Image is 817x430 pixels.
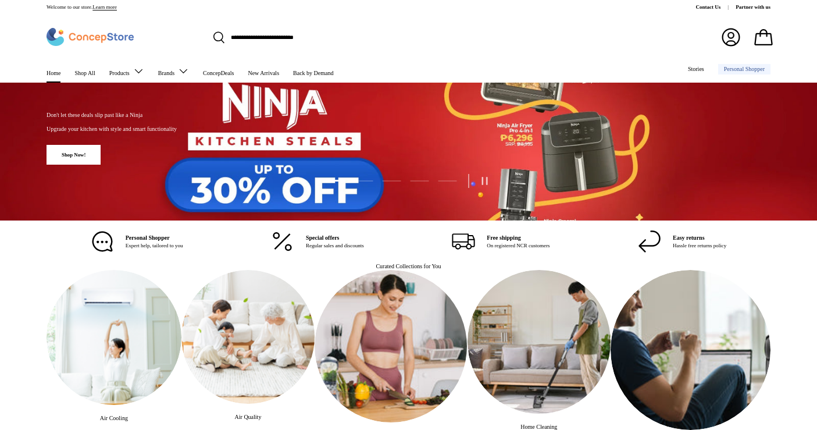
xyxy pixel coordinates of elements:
strong: Personal Shopper [126,234,170,241]
p: Don't let these deals slip past like a Ninja [47,111,177,119]
a: Air Quality [235,414,262,420]
a: Air Cooling [100,415,128,421]
summary: Products [102,59,151,83]
p: Hassle free returns policy [673,242,726,250]
nav: Primary [47,59,333,83]
a: Shop Now! [47,145,101,165]
h2: Upgrade your kitchen with style and smart functionality [47,125,177,133]
h2: Curated Collections for You [376,262,441,270]
a: Easy returns Hassle free returns policy [594,230,770,253]
img: Air Quality [181,270,315,404]
a: Learn more [92,4,117,10]
a: Shop All [74,64,95,83]
a: Free shipping On registered NCR customers [408,230,594,253]
strong: Easy returns [673,234,705,241]
a: Special offers Regular sales and discounts [227,230,408,253]
a: Products [109,59,144,83]
a: Stories [688,60,704,79]
a: Back by Demand [293,64,333,83]
nav: Secondary [660,59,770,83]
p: Expert help, tailored to you [126,242,183,250]
a: Air Cooling [47,270,181,405]
a: Contact Us [696,3,736,12]
summary: Brands [151,59,196,83]
a: Personal Shopper Expert help, tailored to you [47,230,227,253]
a: Brands [158,59,189,83]
a: New Arrivals [248,64,279,83]
a: Home Cleaning [468,270,611,414]
strong: Free shipping [487,234,520,241]
p: Welcome to our store. [47,3,117,12]
p: On registered NCR customers [487,242,550,250]
a: ConcepDeals [203,64,234,83]
a: Home Cleaning [520,424,557,430]
img: ConcepStore [47,28,134,46]
a: Partner with us [736,3,770,12]
img: Air Cooling | ConcepStore [47,270,181,405]
a: Kitchen Appliances [315,270,467,422]
span: Personal Shopper [724,66,765,72]
strong: Special offers [306,234,340,241]
a: Home [47,64,60,83]
a: Personal Shopper [718,64,770,74]
p: Regular sales and discounts [306,242,364,250]
a: Hydration & Beverage [611,270,770,430]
